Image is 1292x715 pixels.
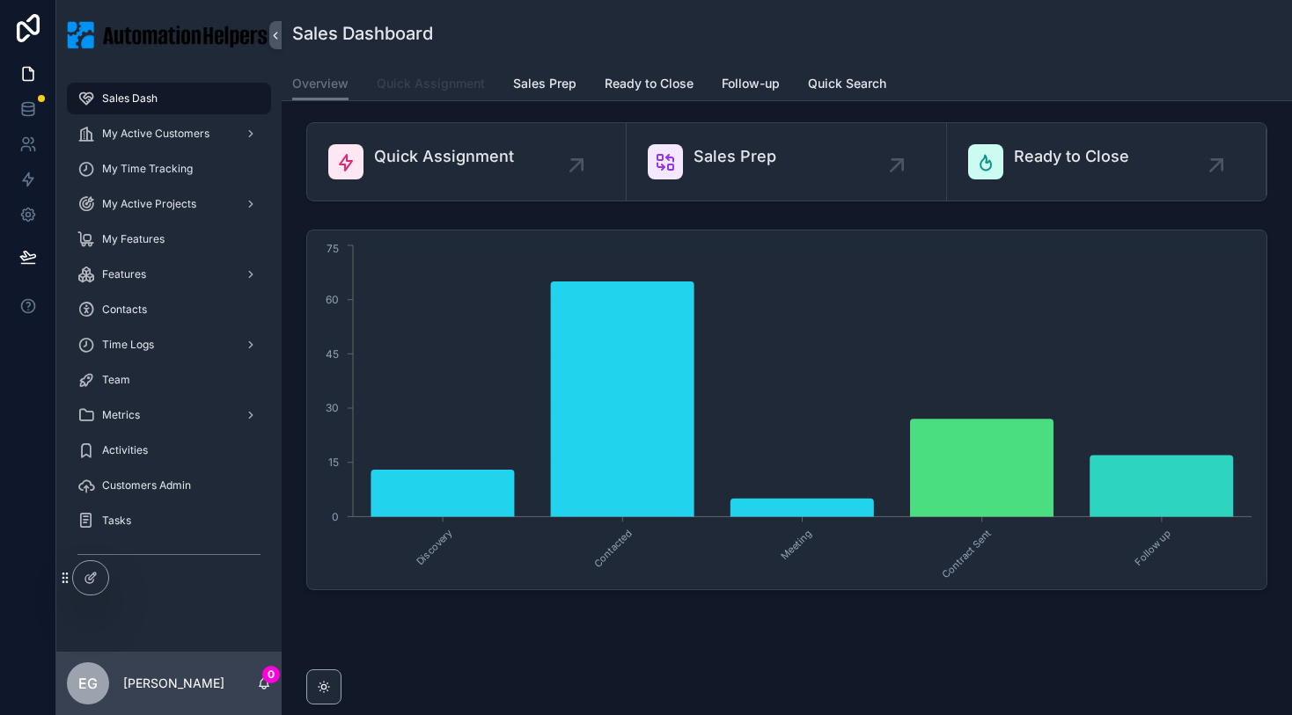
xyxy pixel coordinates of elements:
[67,153,271,185] a: My Time Tracking
[377,75,485,92] span: Quick Assignment
[722,75,780,92] span: Follow-up
[326,401,339,414] tspan: 30
[102,303,147,317] span: Contacts
[67,329,271,361] a: Time Logs
[414,527,455,568] text: Discovery
[67,21,271,49] img: App logo
[102,127,209,141] span: My Active Customers
[605,68,694,103] a: Ready to Close
[78,673,98,694] span: EG
[102,162,193,176] span: My Time Tracking
[292,75,349,92] span: Overview
[67,470,271,501] a: Customers Admin
[808,75,886,92] span: Quick Search
[1132,527,1173,568] text: Follow up
[292,68,349,101] a: Overview
[327,242,339,255] tspan: 75
[102,91,158,106] span: Sales Dash
[1014,144,1129,169] span: Ready to Close
[67,364,271,396] a: Team
[328,456,339,469] tspan: 15
[694,144,776,169] span: Sales Prep
[102,197,196,211] span: My Active Projects
[377,68,485,103] a: Quick Assignment
[513,68,576,103] a: Sales Prep
[102,232,165,246] span: My Features
[102,514,131,528] span: Tasks
[808,68,886,103] a: Quick Search
[779,527,814,562] text: Meeting
[67,188,271,220] a: My Active Projects
[102,338,154,352] span: Time Logs
[67,259,271,290] a: Features
[67,294,271,325] a: Contacts
[591,527,635,570] text: Contacted
[627,123,946,201] a: Sales Prep
[307,123,627,201] a: Quick Assignment
[318,241,1256,579] div: chart
[513,75,576,92] span: Sales Prep
[102,373,130,387] span: Team
[374,144,514,169] span: Quick Assignment
[947,123,1266,201] a: Ready to Close
[56,70,282,591] div: scrollable content
[102,478,191,492] span: Customers Admin
[67,83,271,114] a: Sales Dash
[326,347,339,361] tspan: 45
[67,505,271,536] a: Tasks
[102,408,140,422] span: Metrics
[940,527,995,581] text: Contract Sent
[722,68,780,103] a: Follow-up
[67,118,271,150] a: My Active Customers
[326,293,339,306] tspan: 60
[605,75,694,92] span: Ready to Close
[123,675,224,692] p: [PERSON_NAME]
[292,21,433,46] h1: Sales Dashboard
[102,267,146,281] span: Features
[67,434,271,466] a: Activities
[67,399,271,431] a: Metrics
[332,510,339,523] tspan: 0
[262,666,280,683] span: 0
[102,443,148,457] span: Activities
[67,223,271,255] a: My Features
